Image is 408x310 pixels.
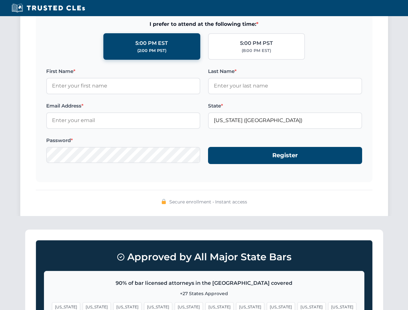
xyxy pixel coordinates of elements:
[208,102,362,110] label: State
[169,198,247,205] span: Secure enrollment • Instant access
[208,112,362,129] input: Florida (FL)
[46,102,200,110] label: Email Address
[240,39,273,47] div: 5:00 PM PST
[52,290,356,297] p: +27 States Approved
[242,47,271,54] div: (8:00 PM EST)
[46,20,362,28] span: I prefer to attend at the following time:
[135,39,168,47] div: 5:00 PM EST
[44,248,364,266] h3: Approved by All Major State Bars
[208,78,362,94] input: Enter your last name
[161,199,166,204] img: 🔒
[208,67,362,75] label: Last Name
[137,47,166,54] div: (2:00 PM PST)
[52,279,356,287] p: 90% of bar licensed attorneys in the [GEOGRAPHIC_DATA] covered
[46,78,200,94] input: Enter your first name
[46,67,200,75] label: First Name
[208,147,362,164] button: Register
[46,137,200,144] label: Password
[10,3,87,13] img: Trusted CLEs
[46,112,200,129] input: Enter your email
